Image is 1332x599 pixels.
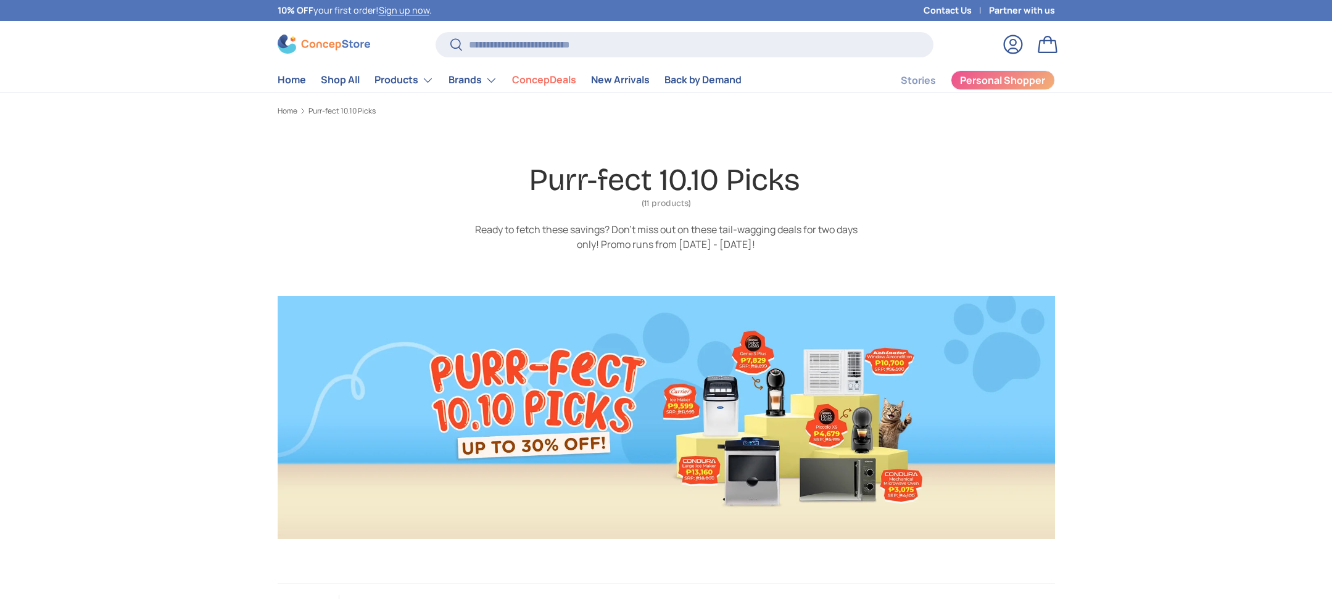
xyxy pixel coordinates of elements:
[441,68,505,93] summary: Brands
[367,68,441,93] summary: Products
[989,4,1055,17] a: Partner with us
[278,68,742,93] nav: Primary
[374,68,434,93] a: Products
[278,107,297,115] a: Home
[529,162,800,198] h1: Purr-fect 10.10 Picks
[901,68,936,93] a: Stories
[475,223,858,251] span: Ready to fetch these savings? Don't miss out on these tail-wagging deals for two days only! Promo...
[871,68,1055,93] nav: Secondary
[278,35,370,54] img: ConcepStore
[449,68,497,93] a: Brands
[308,107,376,115] a: Purr-fect 10.10 Picks
[278,4,313,16] strong: 10% OFF
[379,4,429,16] a: Sign up now
[278,68,306,92] a: Home
[278,105,1055,117] nav: Breadcrumbs
[321,68,360,92] a: Shop All
[664,68,742,92] a: Back by Demand
[278,4,432,17] p: your first order! .
[512,68,576,92] a: ConcepDeals
[591,68,650,92] a: New Arrivals
[960,75,1045,85] span: Personal Shopper
[924,4,989,17] a: Contact Us
[529,199,803,208] span: (11 products)
[951,70,1055,90] a: Personal Shopper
